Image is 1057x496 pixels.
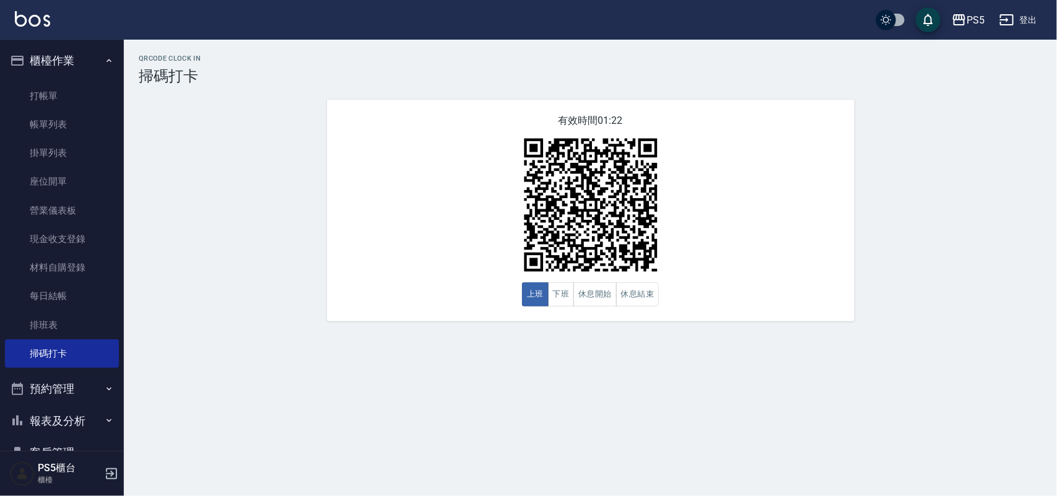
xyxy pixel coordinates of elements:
a: 排班表 [5,311,119,339]
button: 預約管理 [5,373,119,405]
h2: QRcode Clock In [139,54,1042,63]
button: 下班 [548,282,575,307]
p: 櫃檯 [38,474,101,485]
a: 掛單列表 [5,139,119,167]
img: Person [10,461,35,486]
a: 座位開單 [5,167,119,196]
button: 上班 [522,282,549,307]
h5: PS5櫃台 [38,462,101,474]
a: 掃碼打卡 [5,339,119,368]
a: 帳單列表 [5,110,119,139]
button: 客戶管理 [5,437,119,469]
div: 有效時間 01:22 [327,100,855,321]
a: 打帳單 [5,82,119,110]
button: 報表及分析 [5,405,119,437]
a: 現金收支登錄 [5,225,119,253]
button: PS5 [947,7,990,33]
button: 休息開始 [573,282,617,307]
a: 每日結帳 [5,282,119,310]
div: PS5 [967,12,985,28]
a: 營業儀表板 [5,196,119,225]
button: save [916,7,941,32]
button: 櫃檯作業 [5,45,119,77]
img: Logo [15,11,50,27]
a: 材料自購登錄 [5,253,119,282]
button: 登出 [994,9,1042,32]
h3: 掃碼打卡 [139,67,1042,85]
button: 休息結束 [616,282,659,307]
